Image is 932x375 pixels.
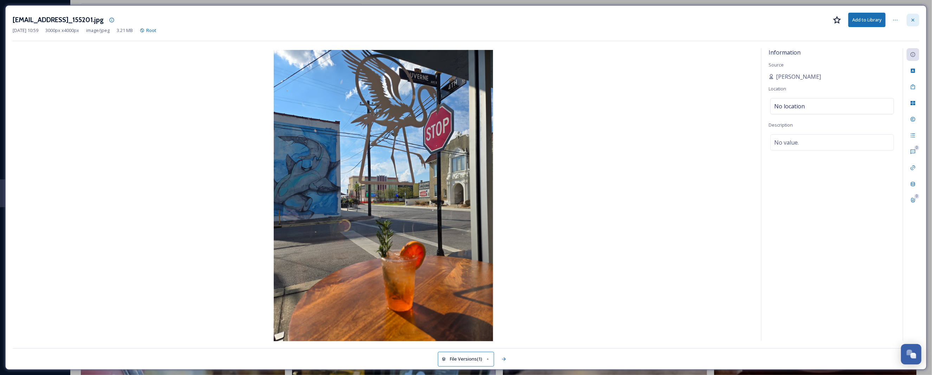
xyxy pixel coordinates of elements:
h3: [EMAIL_ADDRESS]_155201.jpg [13,15,104,25]
span: 3000 px x 4000 px [45,27,79,34]
span: Root [146,27,156,33]
span: Description [769,122,793,128]
span: 3.21 MB [117,27,133,34]
span: Location [769,85,786,92]
span: Source [769,62,784,68]
span: image/jpeg [86,27,110,34]
span: [PERSON_NAME] [776,72,821,81]
button: Add to Library [848,13,886,27]
span: Information [769,49,801,56]
button: Open Chat [901,344,921,364]
div: 0 [914,194,919,199]
span: [DATE] 10:59 [13,27,38,34]
span: No location [774,102,805,110]
img: jessica.jb.bright%40gmail.com-20250907_155201.jpg [13,50,754,343]
span: No value. [774,138,799,147]
div: 0 [914,145,919,150]
button: File Versions(1) [438,352,494,366]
